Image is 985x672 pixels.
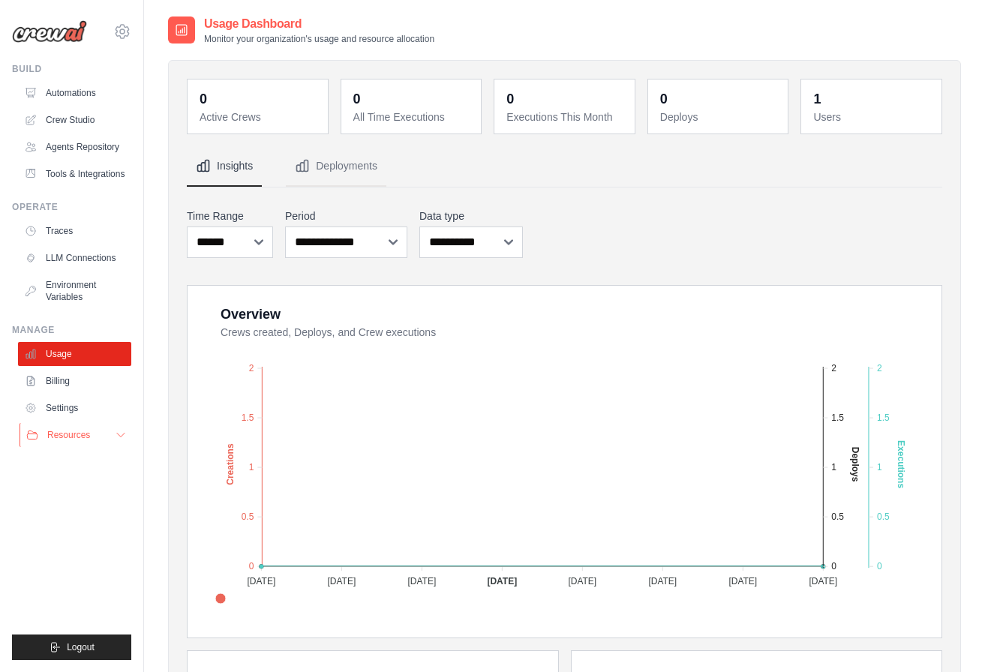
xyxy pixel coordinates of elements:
[242,412,254,423] tspan: 1.5
[18,81,131,105] a: Automations
[407,576,436,586] tspan: [DATE]
[850,447,860,482] text: Deploys
[506,109,626,124] dt: Executions This Month
[242,511,254,522] tspan: 0.5
[877,561,882,571] tspan: 0
[47,429,90,441] span: Resources
[18,135,131,159] a: Agents Repository
[487,576,517,586] tspan: [DATE]
[249,561,254,571] tspan: 0
[896,440,906,488] text: Executions
[18,219,131,243] a: Traces
[831,412,844,423] tspan: 1.5
[353,88,361,109] div: 0
[204,33,434,45] p: Monitor your organization's usage and resource allocation
[18,162,131,186] a: Tools & Integrations
[353,109,473,124] dt: All Time Executions
[568,576,596,586] tspan: [DATE]
[877,412,890,423] tspan: 1.5
[12,324,131,336] div: Manage
[813,109,932,124] dt: Users
[225,443,236,485] text: Creations
[20,423,133,447] button: Resources
[831,462,836,472] tspan: 1
[12,201,131,213] div: Operate
[200,88,207,109] div: 0
[877,363,882,373] tspan: 2
[18,342,131,366] a: Usage
[247,576,275,586] tspan: [DATE]
[813,88,821,109] div: 1
[831,561,836,571] tspan: 0
[419,208,523,223] label: Data type
[660,88,668,109] div: 0
[285,208,407,223] label: Period
[506,88,514,109] div: 0
[187,146,262,187] button: Insights
[12,63,131,75] div: Build
[18,396,131,420] a: Settings
[249,363,254,373] tspan: 2
[67,641,95,653] span: Logout
[327,576,356,586] tspan: [DATE]
[18,369,131,393] a: Billing
[809,576,837,586] tspan: [DATE]
[200,109,319,124] dt: Active Crews
[249,462,254,472] tspan: 1
[877,462,882,472] tspan: 1
[12,20,87,43] img: Logo
[728,576,757,586] tspan: [DATE]
[648,576,677,586] tspan: [DATE]
[221,304,281,325] div: Overview
[221,325,923,340] dt: Crews created, Deploys, and Crew executions
[286,146,386,187] button: Deployments
[18,273,131,309] a: Environment Variables
[18,246,131,270] a: LLM Connections
[204,15,434,33] h2: Usage Dashboard
[831,363,836,373] tspan: 2
[660,109,779,124] dt: Deploys
[877,511,890,522] tspan: 0.5
[831,511,844,522] tspan: 0.5
[18,108,131,132] a: Crew Studio
[12,634,131,660] button: Logout
[187,208,273,223] label: Time Range
[187,146,942,187] nav: Tabs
